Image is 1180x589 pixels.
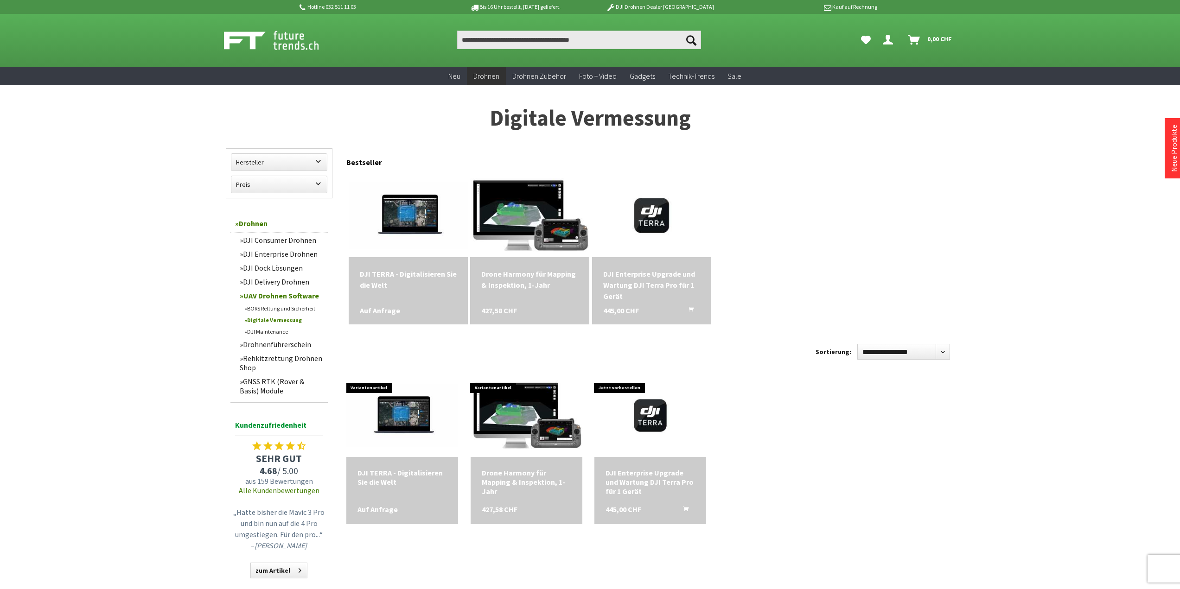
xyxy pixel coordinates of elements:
a: DJI Dock Lösungen [235,261,328,275]
span: Gadgets [630,71,655,81]
span: aus 159 Bewertungen [230,476,328,486]
a: DJI Enterprise Drohnen [235,247,328,261]
div: DJI Enterprise Upgrade und Wartung DJI Terra Pro für 1 Gerät [603,268,700,302]
span: 445,00 CHF [603,305,639,316]
a: zum Artikel [250,563,307,578]
label: Preis [231,176,327,193]
a: Dein Konto [879,31,900,49]
button: In den Warenkorb [677,305,699,317]
span: Auf Anfrage [360,305,400,316]
img: DJI TERRA - Digitalisieren Sie die Welt [349,182,468,249]
p: „Hatte bisher die Mavic 3 Pro und bin nun auf die 4 Pro umgestiegen. Für den pro...“ – [233,507,325,551]
a: DJI Enterprise Upgrade und Wartung DJI Terra Pro für 1 Gerät 445,00 CHF In den Warenkorb [603,268,700,302]
a: DJI Delivery Drohnen [235,275,328,289]
span: Kundenzufriedenheit [235,419,323,436]
span: 427,58 CHF [481,305,517,316]
a: DJI TERRA - Digitalisieren Sie die Welt Auf Anfrage [357,468,447,487]
div: DJI TERRA - Digitalisieren Sie die Welt [360,268,457,291]
span: 427,58 CHF [482,505,517,514]
a: Drohnenführerschein [235,337,328,351]
div: Drone Harmony für Mapping & Inspektion, 1-Jahr [481,268,578,291]
span: Drohnen [473,71,499,81]
a: DJI Consumer Drohnen [235,233,328,247]
p: Hotline 032 511 11 03 [298,1,443,13]
a: DJI Maintenance [240,326,328,337]
span: Neu [448,71,460,81]
img: Drone Harmony für Mapping & Inspektion, 1-Jahr [471,380,582,451]
a: Foto + Video [573,67,623,86]
img: Shop Futuretrends - zur Startseite wechseln [224,29,339,52]
label: Sortierung: [816,344,851,359]
p: Kauf auf Rechnung [733,1,877,13]
a: Drone Harmony für Mapping & Inspektion, 1-Jahr 427,58 CHF [482,468,571,496]
a: Drohnen Zubehör [506,67,573,86]
p: DJI Drohnen Dealer [GEOGRAPHIC_DATA] [587,1,732,13]
div: Drone Harmony für Mapping & Inspektion, 1-Jahr [482,468,571,496]
a: Warenkorb [904,31,957,49]
span: Sale [727,71,741,81]
input: Produkt, Marke, Kategorie, EAN, Artikelnummer… [457,31,701,49]
span: Drohnen Zubehör [512,71,566,81]
a: Drohnen [230,214,328,233]
span: Auf Anfrage [357,505,398,514]
a: Drone Harmony für Mapping & Inspektion, 1-Jahr 427,58 CHF [481,268,578,291]
span: Foto + Video [579,71,617,81]
a: Neu [442,67,467,86]
span: SEHR GUT [230,452,328,465]
span: 4.68 [260,465,277,476]
a: DJI Enterprise Upgrade und Wartung DJI Terra Pro für 1 Gerät 445,00 CHF In den Warenkorb [606,468,695,496]
div: DJI TERRA - Digitalisieren Sie die Welt [357,468,447,487]
a: Sale [721,67,748,86]
a: Meine Favoriten [856,31,875,49]
span: 0,00 CHF [927,32,952,46]
h1: Digitale Vermessung [226,107,955,130]
a: Technik-Trends [662,67,721,86]
span: Technik-Trends [668,71,714,81]
img: Drone Harmony für Mapping & Inspektion, 1-Jahr [470,178,589,253]
img: DJI Enterprise Upgrade und Wartung DJI Terra Pro für 1 Gerät [592,178,711,253]
a: Digitale Vermessung [240,314,328,326]
span: 445,00 CHF [606,505,641,514]
a: Drohnen [467,67,506,86]
label: Hersteller [231,154,327,171]
a: GNSS RTK (Rover & Basis) Module [235,374,328,398]
a: BORS Rettung und Sicherheit [240,303,328,314]
span: / 5.00 [230,465,328,476]
img: DJI TERRA - Digitalisieren Sie die Welt [346,384,458,447]
button: Suchen [682,31,701,49]
em: [PERSON_NAME] [255,541,307,550]
a: Gadgets [623,67,662,86]
div: DJI Enterprise Upgrade und Wartung DJI Terra Pro für 1 Gerät [606,468,695,496]
a: DJI TERRA - Digitalisieren Sie die Welt Auf Anfrage [360,268,457,291]
a: Neue Produkte [1169,125,1179,172]
img: DJI Enterprise Upgrade und Wartung DJI Terra Pro für 1 Gerät [594,380,706,451]
p: Bis 16 Uhr bestellt, [DATE] geliefert. [443,1,587,13]
a: Alle Kundenbewertungen [239,486,319,495]
a: Rehkitzrettung Drohnen Shop [235,351,328,374]
button: In den Warenkorb [672,505,694,517]
a: UAV Drohnen Software [235,289,328,303]
div: Bestseller [346,148,955,171]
